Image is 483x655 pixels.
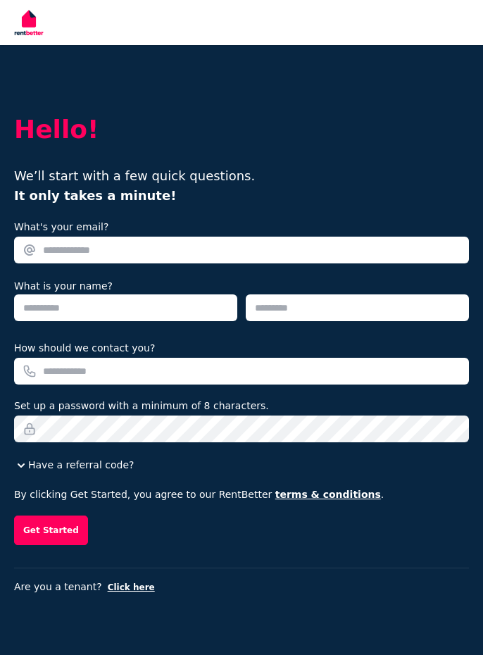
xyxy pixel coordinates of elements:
[14,341,155,355] label: How should we contact you?
[14,487,469,501] p: By clicking Get Started, you agree to our RentBetter .
[108,582,155,593] button: Click here
[275,489,381,500] a: terms & conditions
[14,516,88,545] button: Get Started
[14,188,176,203] b: It only takes a minute!
[14,399,269,413] label: Set up a password with a minimum of 8 characters.
[11,5,46,40] img: RentBetter
[14,220,108,234] label: What's your email?
[14,168,255,203] span: We’ll start with a few quick questions.
[14,458,134,473] button: Have a referral code?
[14,280,113,292] label: What is your name?
[14,116,469,144] h2: Hello!
[14,580,469,594] p: Are you a tenant?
